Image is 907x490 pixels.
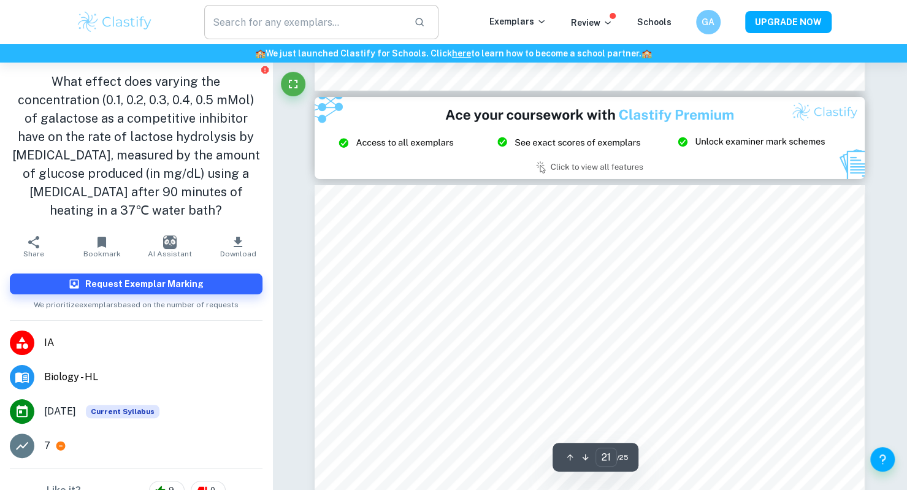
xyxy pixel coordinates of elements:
h6: GA [701,15,715,29]
button: GA [696,10,721,34]
p: 7 [44,438,50,453]
h6: We just launched Clastify for Schools. Click to learn how to become a school partner. [2,47,905,60]
h1: What effect does varying the concentration (0.1, 0.2, 0.3, 0.4, 0.5 mMol) of galactose as a compe... [10,72,262,220]
img: Ad [315,97,864,179]
span: Biology - HL [44,370,262,385]
p: Review [571,16,613,29]
span: 🏫 [641,48,652,58]
button: Fullscreen [281,72,305,96]
button: Bookmark [68,229,136,264]
a: Schools [637,17,672,27]
span: Share [23,250,44,258]
span: / 25 [617,452,629,463]
img: Clastify logo [76,10,154,34]
input: Search for any exemplars... [204,5,405,39]
img: AI Assistant [163,235,177,249]
div: This exemplar is based on the current syllabus. Feel free to refer to it for inspiration/ideas wh... [86,405,159,418]
button: Help and Feedback [870,447,895,472]
a: here [452,48,471,58]
button: Report issue [261,65,270,74]
span: Bookmark [83,250,121,258]
button: Request Exemplar Marking [10,274,262,294]
span: AI Assistant [148,250,192,258]
button: Download [204,229,272,264]
span: IA [44,335,262,350]
span: We prioritize exemplars based on the number of requests [34,294,239,310]
span: 🏫 [255,48,266,58]
h6: Request Exemplar Marking [85,277,204,291]
span: [DATE] [44,404,76,419]
p: Exemplars [489,15,546,28]
button: UPGRADE NOW [745,11,832,33]
button: AI Assistant [136,229,204,264]
span: Current Syllabus [86,405,159,418]
span: Download [220,250,256,258]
